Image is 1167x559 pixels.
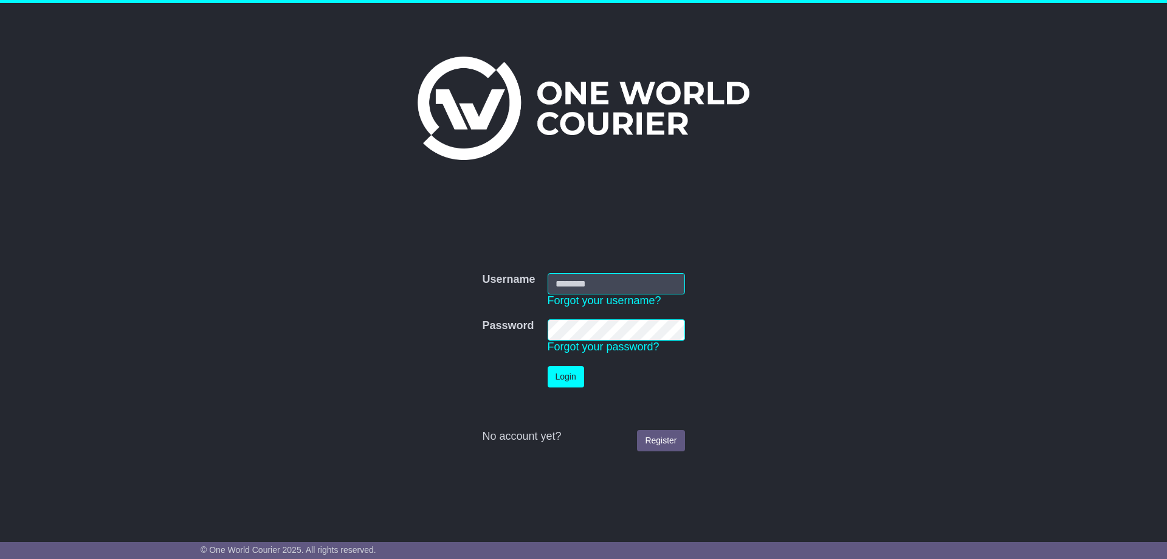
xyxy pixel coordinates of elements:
label: Password [482,319,534,333]
span: © One World Courier 2025. All rights reserved. [201,545,376,555]
a: Forgot your password? [548,341,659,353]
a: Register [637,430,684,451]
img: One World [418,57,749,160]
a: Forgot your username? [548,294,661,307]
div: No account yet? [482,430,684,443]
label: Username [482,273,535,286]
button: Login [548,366,584,387]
